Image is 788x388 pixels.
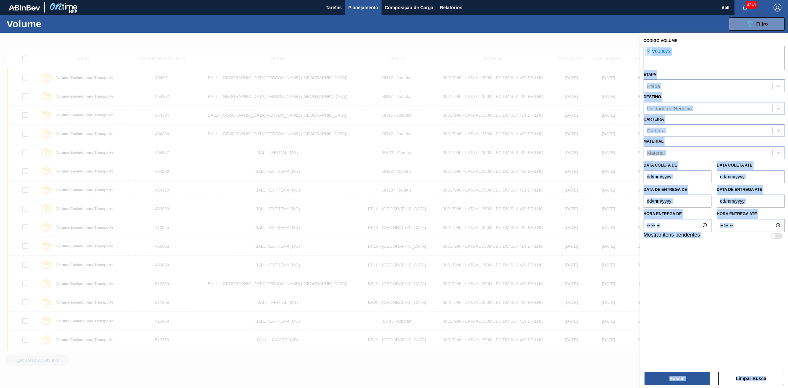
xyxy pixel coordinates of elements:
[746,1,757,9] span: 4349
[440,4,462,11] span: Relatórios
[647,128,665,133] div: Carteira
[644,95,661,99] label: Destino
[644,163,677,168] label: Data coleta de
[647,150,665,156] div: Material
[717,170,785,183] input: dd/mm/yyyy
[644,232,700,240] label: Mostrar itens pendentes
[717,187,762,192] label: Data de Entrega até
[644,194,711,208] input: dd/mm/yyyy
[348,4,378,11] span: Planejamento
[644,187,687,192] label: Data de Entrega de
[717,209,785,219] label: Hora entrega até
[647,105,692,111] div: Unidade de Negócio
[644,117,664,122] label: Carteira
[385,4,433,11] span: Composição de Carga
[9,5,40,11] img: TNhmsLtSVTkK8tSr43FrP2fwEKptu5GPRR3wAAAABJRU5ErkJggg==
[644,72,656,77] label: Etapa
[774,4,781,11] img: Logout
[717,194,785,208] input: dd/mm/yyyy
[645,47,671,56] div: V608672
[756,21,768,27] span: Filtro
[717,163,752,168] label: Data coleta até
[644,170,711,183] input: dd/mm/yyyy
[644,139,664,144] label: Material
[729,17,785,31] button: Filtro
[647,83,660,89] div: Etapa
[7,20,108,28] h1: Volume
[326,4,342,11] span: Tarefas
[644,38,677,43] label: Código Volume
[646,48,652,56] span: ×
[734,3,755,12] button: Notificações
[644,209,711,219] label: Hora entrega de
